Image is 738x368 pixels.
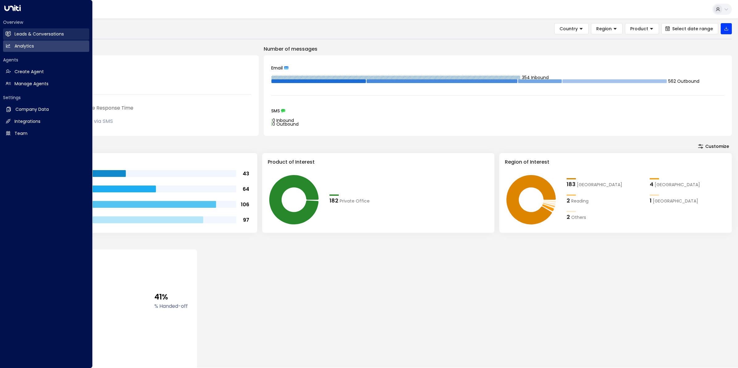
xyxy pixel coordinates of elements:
div: 2 [567,196,570,205]
div: 0s [83,115,113,126]
h2: Overview [3,19,89,25]
div: 183 [567,180,576,188]
div: SMS [271,109,724,113]
div: 182Private Office [329,196,406,205]
p: Conversion Metrics [25,239,732,246]
a: Team [3,128,89,139]
a: Company Data [3,104,89,115]
h2: Company Data [15,106,49,113]
tspan: 0 Inbound [272,117,294,123]
h3: Region of Interest [505,158,726,166]
h3: Product of Interest [268,158,489,166]
span: Region [596,26,612,31]
span: Email [271,66,283,70]
div: 2Reading [567,196,643,205]
label: % Handed-off [154,303,188,310]
button: Select date range [661,23,718,34]
button: Customize [695,142,732,151]
span: via SMS [94,118,113,125]
span: Country [560,26,578,31]
tspan: 43 [243,170,249,177]
h2: Agents [3,57,89,63]
span: 41% [154,291,188,303]
span: London [577,182,622,188]
a: Leads & Conversations [3,28,89,40]
a: Analytics [3,40,89,52]
tspan: 97 [243,216,249,224]
tspan: 106 [241,201,249,208]
div: 1 [650,196,652,205]
h2: Create Agent [15,69,44,75]
h2: Team [15,130,27,137]
span: Private Office [340,198,370,204]
div: [PERSON_NAME] Average Response Time [32,104,251,112]
div: 2 [567,213,570,221]
div: 1Surrey [650,196,726,205]
span: Cambridge [655,182,700,188]
a: Create Agent [3,66,89,77]
a: Manage Agents [3,78,89,90]
h2: Leads & Conversations [15,31,64,37]
button: Product [625,23,659,34]
div: 183London [567,180,643,188]
div: Number of Inquiries [32,63,251,70]
button: Region [591,23,623,34]
h2: Integrations [15,118,40,125]
button: Country [554,23,589,34]
div: 2Others [567,213,643,221]
h2: Analytics [15,43,34,49]
div: 4Cambridge [650,180,726,188]
tspan: 562 Outbound [668,78,699,84]
tspan: 64 [243,186,249,193]
span: Reading [571,198,589,204]
h2: Settings [3,94,89,101]
h3: Range of Team Size [30,158,252,166]
span: Select date range [672,26,713,31]
span: Product [630,26,648,31]
p: Number of messages [264,45,732,53]
h2: Manage Agents [15,81,48,87]
tspan: 354 Inbound [522,74,549,81]
tspan: 0 Outbound [272,121,299,127]
span: Others [571,214,586,221]
a: Integrations [3,116,89,127]
p: Engagement Metrics [25,45,259,53]
div: 182 [329,196,338,205]
div: 4 [650,180,653,188]
span: Surrey [653,198,698,204]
